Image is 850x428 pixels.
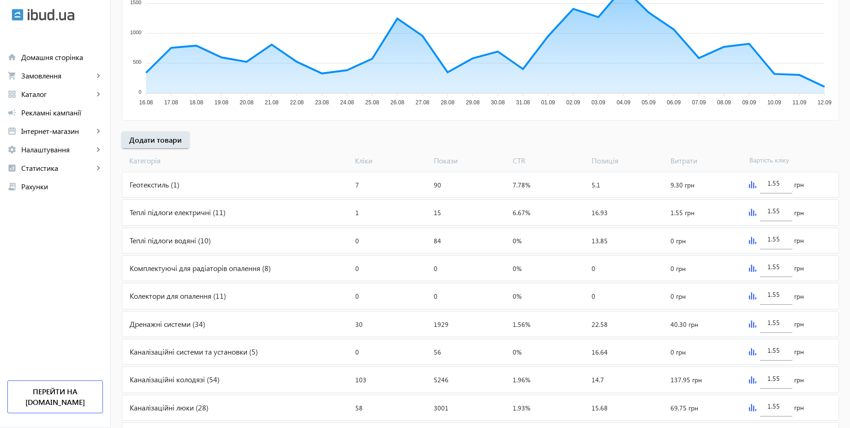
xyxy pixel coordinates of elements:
[670,181,694,189] span: 9.30 грн
[122,200,352,225] div: Теплі підлоги електричні (11)
[794,375,804,385] span: грн
[592,404,608,412] span: 15.68
[670,208,694,217] span: 1.55 грн
[7,127,17,136] mat-icon: storefront
[122,172,352,197] div: Геотекстиль (1)
[129,135,182,145] span: Додати товари
[94,90,103,99] mat-icon: keyboard_arrow_right
[717,99,731,106] tspan: 08.09
[794,403,804,412] span: грн
[513,264,521,273] span: 0%
[239,99,253,106] tspan: 20.08
[466,99,479,106] tspan: 29.08
[794,180,804,189] span: грн
[21,108,103,117] span: Рекламні кампанії
[21,163,94,173] span: Статистика
[138,89,141,95] tspan: 0
[94,145,103,154] mat-icon: keyboard_arrow_right
[670,292,686,301] span: 0 грн
[749,265,756,272] img: graph.svg
[94,71,103,80] mat-icon: keyboard_arrow_right
[130,30,141,35] tspan: 1000
[355,404,363,412] span: 58
[430,156,509,166] span: Покази
[189,99,203,106] tspan: 18.08
[21,127,94,136] span: Інтернет-магазин
[7,71,17,80] mat-icon: shopping_cart
[670,264,686,273] span: 0 грн
[21,90,94,99] span: Каталог
[434,320,449,329] span: 1929
[290,99,304,106] tspan: 22.08
[794,319,804,329] span: грн
[617,99,630,106] tspan: 04.09
[592,348,608,356] span: 16.64
[667,156,746,166] span: Витрати
[21,182,103,191] span: Рахунки
[642,99,656,106] tspan: 05.09
[340,99,354,106] tspan: 24.08
[749,320,756,328] img: graph.svg
[365,99,379,106] tspan: 25.08
[749,376,756,384] img: graph.svg
[491,99,505,106] tspan: 30.08
[355,320,363,329] span: 30
[122,256,352,281] div: Комплектуючі для радіаторів опалення (8)
[94,163,103,173] mat-icon: keyboard_arrow_right
[390,99,404,106] tspan: 26.08
[415,99,429,106] tspan: 27.08
[7,182,17,191] mat-icon: receipt_long
[541,99,555,106] tspan: 01.09
[513,404,530,412] span: 1.93%
[670,375,702,384] span: 137.95 грн
[7,163,17,173] mat-icon: analytics
[749,237,756,244] img: graph.svg
[441,99,455,106] tspan: 28.08
[588,156,667,166] span: Позиція
[351,156,430,166] span: Кліки
[122,132,189,148] button: Додати товари
[355,348,359,356] span: 0
[670,404,698,412] span: 69.75 грн
[21,145,94,154] span: Налаштування
[122,395,352,420] div: Каналізаційні люки (28)
[749,348,756,356] img: graph.svg
[592,292,595,301] span: 0
[215,99,228,106] tspan: 19.08
[592,99,605,106] tspan: 03.09
[7,90,17,99] mat-icon: grid_view
[21,71,94,80] span: Замовлення
[28,9,74,21] img: ibud_text.svg
[122,367,352,392] div: Каналізаційні колодязі (54)
[355,264,359,273] span: 0
[670,236,686,245] span: 0 грн
[122,156,351,166] span: Категорія
[265,99,279,106] tspan: 21.08
[434,375,449,384] span: 5246
[513,208,530,217] span: 6.67%
[592,320,608,329] span: 22.58
[513,236,521,245] span: 0%
[749,292,756,300] img: graph.svg
[7,145,17,154] mat-icon: settings
[94,127,103,136] mat-icon: keyboard_arrow_right
[513,320,530,329] span: 1.56%
[509,156,588,166] span: CTR
[139,99,153,106] tspan: 16.08
[355,375,366,384] span: 103
[516,99,530,106] tspan: 31.08
[767,99,781,106] tspan: 10.09
[794,236,804,245] span: грн
[434,348,441,356] span: 56
[434,236,441,245] span: 84
[7,108,17,117] mat-icon: campaign
[746,156,825,166] span: Вартість кліку
[566,99,580,106] tspan: 02.09
[122,283,352,308] div: Колектори для опалення (11)
[355,208,359,217] span: 1
[749,404,756,411] img: graph.svg
[434,181,441,189] span: 90
[592,264,595,273] span: 0
[122,312,352,337] div: Дренажні системи (34)
[749,209,756,216] img: graph.svg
